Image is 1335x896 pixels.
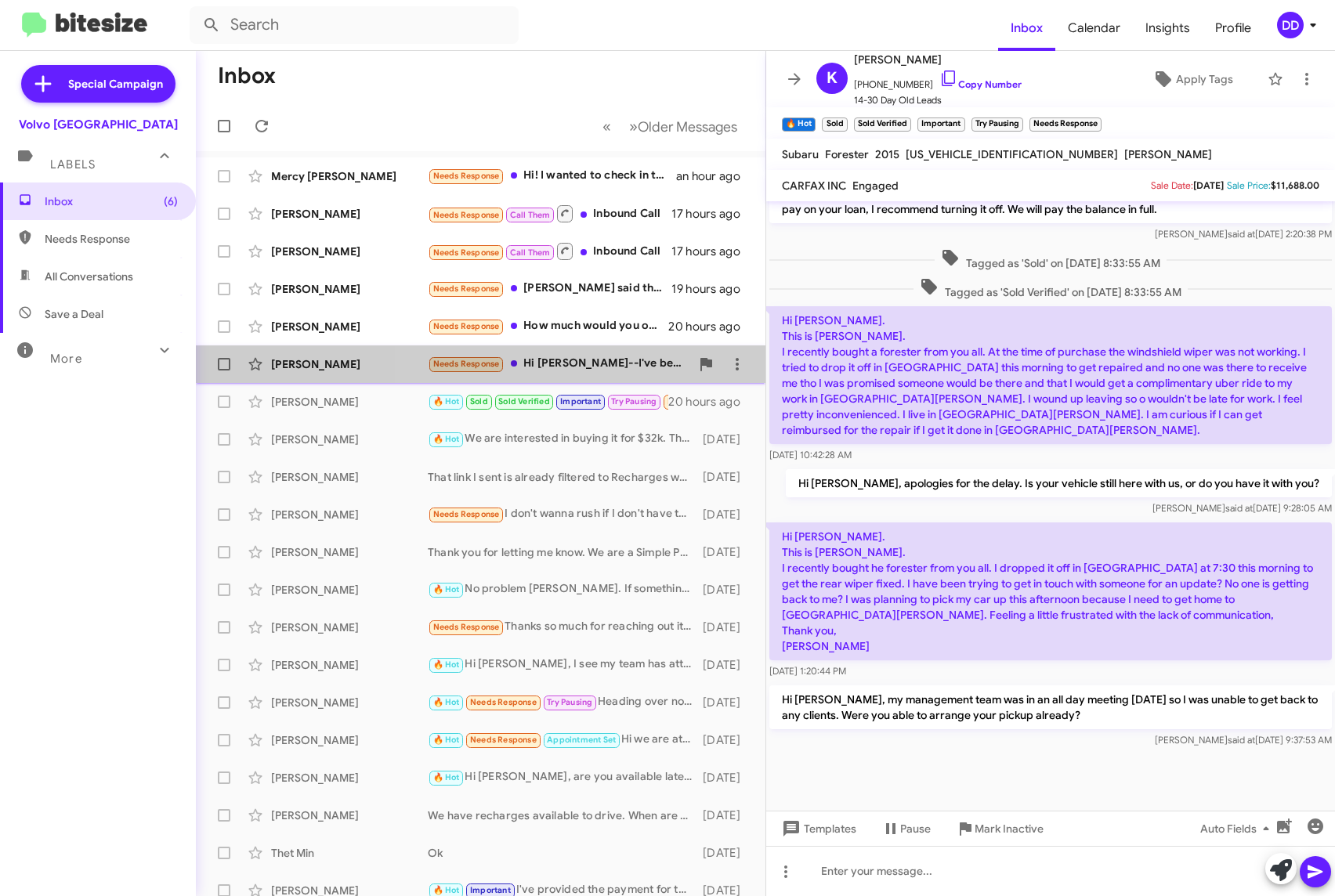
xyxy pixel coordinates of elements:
span: Needs Response [433,171,500,181]
span: » [629,117,638,136]
div: Inbound Call [428,204,671,223]
span: 🔥 Hot [433,885,460,895]
div: Thank you for letting me know. We are a Simple Price store and price our units competitively acco... [428,544,700,560]
div: Inbound Call [428,241,671,261]
div: [DATE] [700,732,753,748]
div: 20 hours ago [668,319,753,334]
div: We are interested in buying it for $32k. That is going to be our Simple Price offer, what are you... [428,430,700,448]
div: [PERSON_NAME] [271,657,428,673]
div: Hi [PERSON_NAME]--I've been working with [PERSON_NAME] on the McLaren side. I think unfortunately... [428,355,690,373]
div: [DATE] [700,507,753,522]
span: Important [560,396,601,406]
div: That link I sent is already filtered to Recharges which is the plug in hybrids [428,469,700,485]
h1: Inbox [218,63,276,89]
span: 🔥 Hot [433,584,460,594]
span: [PERSON_NAME] [854,50,1022,69]
button: DD [1264,12,1318,38]
span: Try Pausing [547,697,592,707]
span: Sold [470,396,488,406]
div: Hi! I wanted to check in to see if you have any xc40s that I could test drive. [428,167,676,185]
input: Search [190,6,519,44]
span: 14-30 Day Old Leads [854,92,1022,108]
span: (6) [164,193,178,209]
span: Sold Verified [498,396,550,406]
div: I don't wanna rush if I don't have the down like I said I don't wanna finance so much I just want... [428,505,700,523]
div: [DATE] [700,582,753,598]
div: [DATE] [700,432,753,447]
span: [PERSON_NAME] [DATE] 2:20:38 PM [1155,228,1332,240]
div: [DATE] [700,469,753,485]
span: Pause [900,815,931,843]
div: [PERSON_NAME] [271,319,428,334]
div: [DATE] [700,695,753,710]
small: Important [917,117,964,132]
button: Next [620,110,747,143]
span: Call Them [510,247,551,258]
div: We have recharges available to drive. When are you looking to stop by? [428,807,700,823]
div: Heading over now [428,693,700,711]
span: More [50,352,82,366]
span: Needs Response [433,247,500,258]
span: Needs Response [433,622,500,632]
div: [PERSON_NAME] [271,695,428,710]
span: Special Campaign [68,76,163,92]
div: [PERSON_NAME] [271,394,428,410]
div: 17 hours ago [671,206,753,222]
span: 🔥 Hot [433,396,460,406]
span: Needs Response [667,396,734,406]
button: Auto Fields [1188,815,1288,843]
p: Hi [PERSON_NAME]. This is [PERSON_NAME]. I recently bought he forester from you all. I dropped it... [769,522,1332,660]
div: Hi we are at front door [428,731,700,749]
small: 🔥 Hot [782,117,816,132]
span: Older Messages [638,118,737,135]
button: Templates [766,815,869,843]
span: 🔥 Hot [433,697,460,707]
span: [PERSON_NAME] [1124,147,1212,161]
span: 🔥 Hot [433,434,460,444]
div: Hi [PERSON_NAME], I see my team has attempted to call you the last few days. Were they able to an... [428,656,700,674]
span: 2015 [875,147,899,161]
div: [PERSON_NAME] [271,732,428,748]
a: Insights [1133,5,1203,51]
span: Calendar [1055,5,1133,51]
span: Tagged as 'Sold Verified' on [DATE] 8:33:55 AM [914,277,1188,300]
span: [PHONE_NUMBER] [854,69,1022,92]
span: Important [470,885,511,895]
small: Sold [822,117,847,132]
span: Engaged [852,179,899,193]
span: CARFAX INC [782,179,846,193]
div: [DATE] [700,544,753,560]
div: [PERSON_NAME] [271,356,428,372]
a: Profile [1203,5,1264,51]
span: [DATE] 10:42:28 AM [769,449,852,461]
p: Hi [PERSON_NAME], apologies for the delay. Is your vehicle still here with us, or do you have it ... [786,469,1332,497]
div: [PERSON_NAME] [271,469,428,485]
button: Previous [593,110,620,143]
div: [DATE] [700,620,753,635]
div: Hi [PERSON_NAME]. This is [PERSON_NAME]. I recently bought he forester from you all. I dropped it... [428,392,668,410]
div: [PERSON_NAME] [271,770,428,786]
div: 20 hours ago [668,394,753,410]
div: How much would you offer? [428,317,668,335]
p: Hi [PERSON_NAME], my management team was in an all day meeting [DATE] so I was unable to get back... [769,685,1332,729]
div: No problem [PERSON_NAME]. If something changes, please keep us in mind [428,580,700,598]
a: Inbox [998,5,1055,51]
span: [PERSON_NAME] [DATE] 9:37:53 AM [1155,734,1332,746]
span: Auto Fields [1200,815,1275,843]
div: [PERSON_NAME] [271,807,428,823]
span: « [602,117,611,136]
div: Ok [428,845,700,861]
div: [PERSON_NAME] [271,507,428,522]
div: [PERSON_NAME] [271,432,428,447]
div: [PERSON_NAME] said the XC40 was coming back to your lot [DATE]? I tried to contact him [DATE] but... [428,280,671,298]
div: DD [1277,12,1304,38]
span: Labels [50,157,96,172]
a: Special Campaign [21,65,175,103]
div: [PERSON_NAME] [271,582,428,598]
span: Sale Price: [1227,179,1271,191]
span: Needs Response [433,210,500,220]
div: [DATE] [700,807,753,823]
